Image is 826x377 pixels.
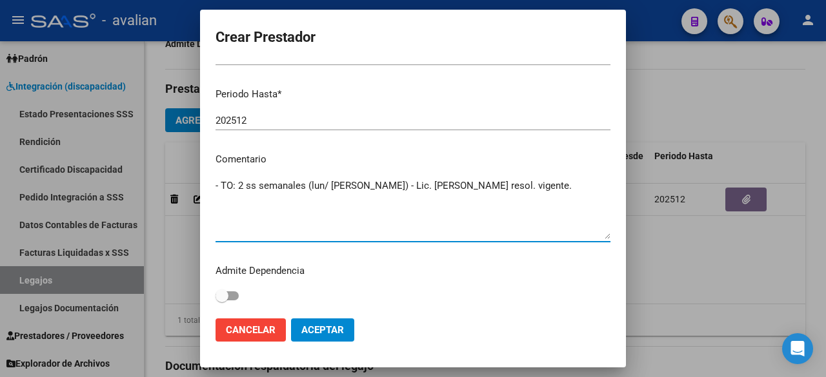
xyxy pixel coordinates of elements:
button: Aceptar [291,318,354,342]
span: Aceptar [301,324,344,336]
p: Periodo Hasta [216,87,610,102]
h2: Crear Prestador [216,25,610,50]
p: Comentario [216,152,610,167]
span: Cancelar [226,324,276,336]
button: Cancelar [216,318,286,342]
div: Open Intercom Messenger [782,333,813,364]
p: Admite Dependencia [216,264,610,278]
